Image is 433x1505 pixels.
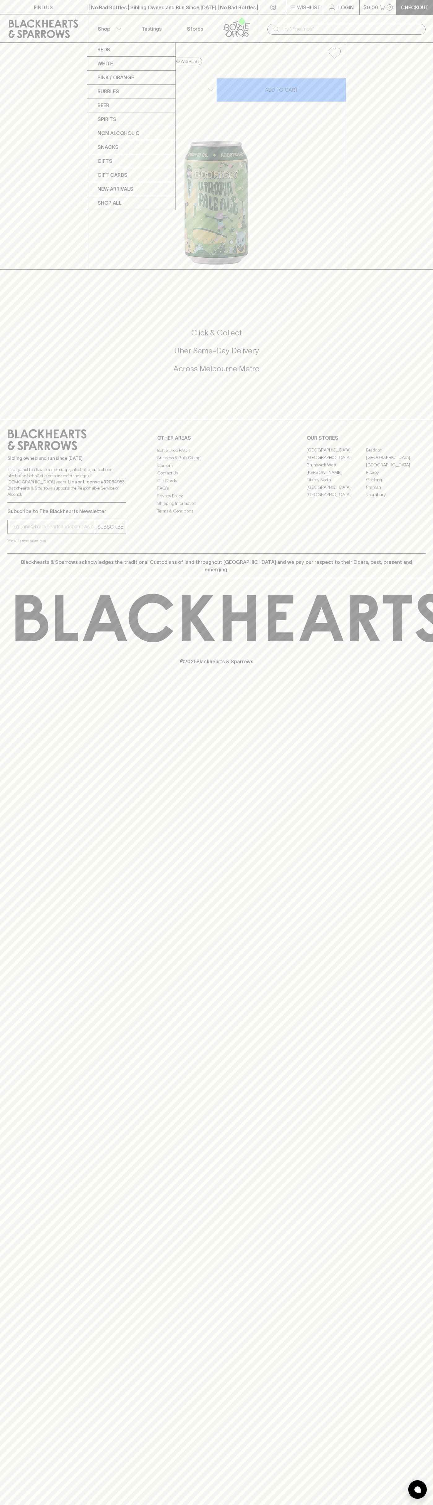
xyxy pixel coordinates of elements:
[87,112,175,126] a: Spirits
[87,140,175,154] a: Snacks
[87,43,175,57] a: Reds
[87,168,175,182] a: Gift Cards
[97,129,140,137] p: Non Alcoholic
[87,126,175,140] a: Non Alcoholic
[87,182,175,196] a: New Arrivals
[97,46,110,53] p: Reds
[97,157,112,165] p: Gifts
[87,85,175,98] a: Bubbles
[87,57,175,71] a: White
[87,154,175,168] a: Gifts
[97,60,113,67] p: White
[97,199,122,207] p: SHOP ALL
[97,143,119,151] p: Snacks
[414,1486,421,1493] img: bubble-icon
[97,102,109,109] p: Beer
[87,196,175,210] a: SHOP ALL
[97,116,116,123] p: Spirits
[87,98,175,112] a: Beer
[97,185,133,193] p: New Arrivals
[87,71,175,85] a: Pink / Orange
[97,171,128,179] p: Gift Cards
[97,88,119,95] p: Bubbles
[97,74,134,81] p: Pink / Orange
